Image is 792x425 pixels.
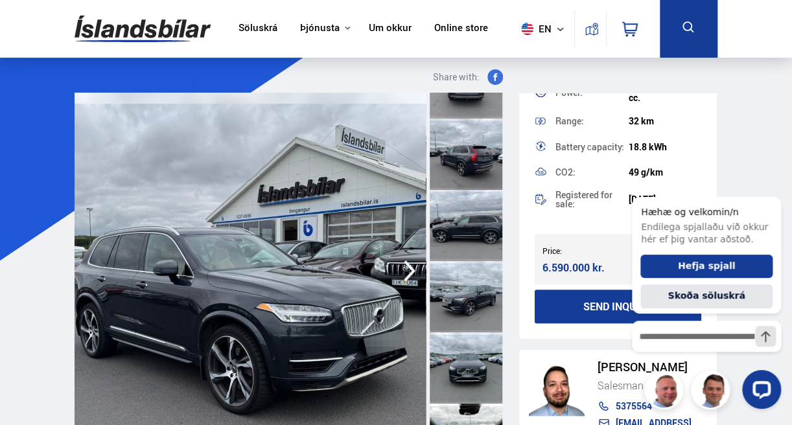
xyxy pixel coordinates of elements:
img: svg+xml;base64,PHN2ZyB4bWxucz0iaHR0cDovL3d3dy53My5vcmcvMjAwMC9zdmciIHdpZHRoPSI1MTIiIGhlaWdodD0iNT... [521,23,533,35]
div: 6.590.000 kr. [542,259,613,277]
div: Registered for sale: [555,190,629,209]
a: 5375564 [598,401,708,411]
button: Þjónusta [300,22,340,34]
button: en [516,10,574,48]
div: 18.8 kWh [629,142,702,152]
div: Battery сapacity: [555,143,629,152]
div: Range: [555,117,629,126]
div: 406 hö. / 1.969 cc. [629,82,702,103]
div: Price: [542,246,618,255]
div: 32 km [629,116,702,126]
a: Online store [434,22,488,36]
div: CO2: [555,168,629,177]
div: 49 g/km [629,167,702,178]
span: en [516,23,548,35]
button: Share with: [420,69,508,85]
div: Salesman [598,377,708,394]
span: Share with: [433,69,480,85]
a: Um okkur [369,22,412,36]
div: Power: [555,88,629,97]
div: [PERSON_NAME] [598,360,708,374]
img: nhp88E3Fdnt1Opn2.png [529,360,585,416]
button: Send inquiry [535,290,702,323]
img: G0Ugv5HjCgRt.svg [75,8,211,50]
iframe: LiveChat chat widget [622,174,786,419]
a: Söluskrá [239,22,277,36]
